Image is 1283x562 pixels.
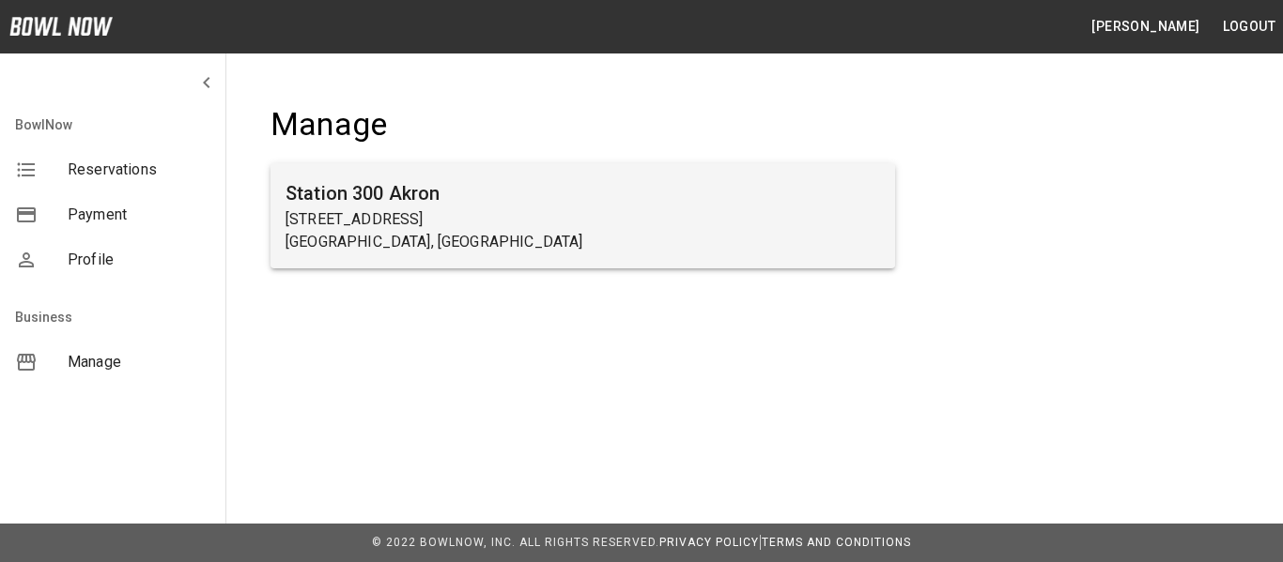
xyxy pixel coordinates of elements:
h4: Manage [271,105,895,144]
a: Terms and Conditions [762,536,911,549]
span: Manage [68,351,210,373]
p: [STREET_ADDRESS] [286,208,880,231]
a: Privacy Policy [659,536,759,549]
span: Profile [68,249,210,271]
span: © 2022 BowlNow, Inc. All Rights Reserved. [372,536,659,549]
button: Logout [1215,9,1283,44]
button: [PERSON_NAME] [1084,9,1207,44]
span: Reservations [68,159,210,181]
h6: Station 300 Akron [286,178,880,208]
img: logo [9,17,113,36]
span: Payment [68,204,210,226]
p: [GEOGRAPHIC_DATA], [GEOGRAPHIC_DATA] [286,231,880,253]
